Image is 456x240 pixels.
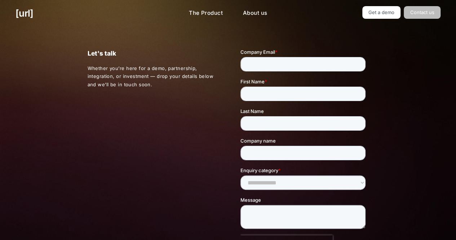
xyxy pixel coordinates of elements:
a: Contact us [404,6,440,19]
a: Get a demo [362,6,401,19]
p: Whether you’re here for a demo, partnership, integration, or investment — drop your details below... [87,64,216,89]
p: Let's talk [87,48,215,58]
a: The Product [183,6,229,20]
a: About us [237,6,273,20]
a: [URL] [16,6,33,20]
